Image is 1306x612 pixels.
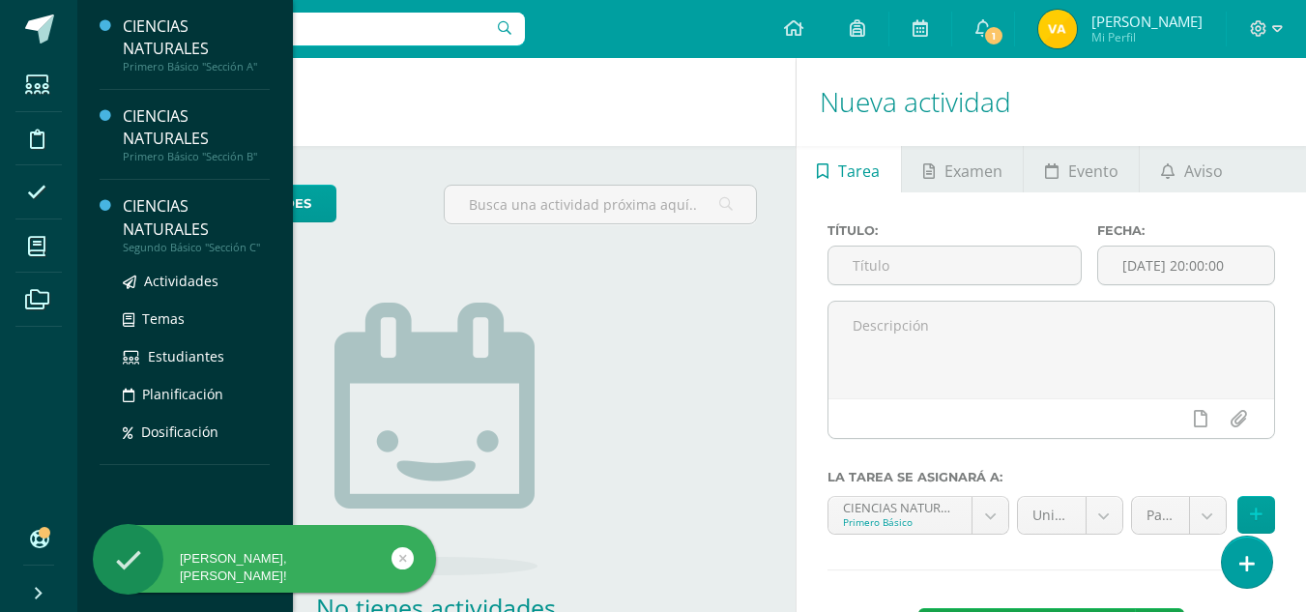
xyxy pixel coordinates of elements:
[90,13,525,45] input: Busca un usuario...
[123,105,270,150] div: CIENCIAS NATURALES
[123,195,270,240] div: CIENCIAS NATURALES
[983,25,1004,46] span: 1
[838,148,880,194] span: Tarea
[1140,146,1243,192] a: Aviso
[944,148,1002,194] span: Examen
[123,241,270,254] div: Segundo Básico "Sección C"
[123,195,270,253] a: CIENCIAS NATURALESSegundo Básico "Sección C"
[141,423,218,441] span: Dosificación
[1038,10,1077,48] img: 85e5ed63752d8ea9e054c9589d316114.png
[1091,12,1203,31] span: [PERSON_NAME]
[123,270,270,292] a: Actividades
[1032,497,1071,534] span: Unidad 4
[1184,148,1223,194] span: Aviso
[1146,497,1175,534] span: Parciales sumativos (30.0%)
[827,223,1083,238] label: Título:
[1018,497,1122,534] a: Unidad 4
[148,347,224,365] span: Estudiantes
[334,303,537,575] img: no_activities.png
[1068,148,1118,194] span: Evento
[828,247,1082,284] input: Título
[123,307,270,330] a: Temas
[123,150,270,163] div: Primero Básico "Sección B"
[820,58,1283,146] h1: Nueva actividad
[93,550,436,585] div: [PERSON_NAME], [PERSON_NAME]!
[123,105,270,163] a: CIENCIAS NATURALESPrimero Básico "Sección B"
[142,385,223,403] span: Planificación
[828,497,1008,534] a: CIENCIAS NATURALES 'Sección A'Primero Básico
[123,383,270,405] a: Planificación
[1132,497,1226,534] a: Parciales sumativos (30.0%)
[843,515,957,529] div: Primero Básico
[144,272,218,290] span: Actividades
[1091,29,1203,45] span: Mi Perfil
[123,15,270,73] a: CIENCIAS NATURALESPrimero Básico "Sección A"
[843,497,957,515] div: CIENCIAS NATURALES 'Sección A'
[827,470,1275,484] label: La tarea se asignará a:
[445,186,755,223] input: Busca una actividad próxima aquí...
[123,15,270,60] div: CIENCIAS NATURALES
[797,146,901,192] a: Tarea
[1098,247,1274,284] input: Fecha de entrega
[123,60,270,73] div: Primero Básico "Sección A"
[101,58,772,146] h1: Actividades
[1024,146,1139,192] a: Evento
[142,309,185,328] span: Temas
[123,421,270,443] a: Dosificación
[1097,223,1275,238] label: Fecha:
[123,345,270,367] a: Estudiantes
[902,146,1023,192] a: Examen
